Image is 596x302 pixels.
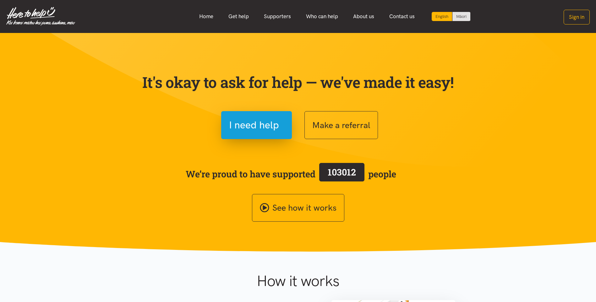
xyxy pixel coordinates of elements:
[141,73,455,91] p: It's okay to ask for help — we've made it easy!
[6,7,75,26] img: Home
[195,272,401,290] h1: How it works
[315,162,368,186] a: 103012
[252,194,344,222] a: See how it works
[192,10,221,23] a: Home
[452,12,470,21] a: Switch to Te Reo Māori
[382,10,422,23] a: Contact us
[298,10,346,23] a: Who can help
[564,10,590,24] button: Sign in
[328,166,356,178] span: 103012
[221,10,256,23] a: Get help
[432,12,452,21] div: Current language
[221,111,292,139] button: I need help
[432,12,471,21] div: Language toggle
[304,111,378,139] button: Make a referral
[256,10,298,23] a: Supporters
[346,10,382,23] a: About us
[186,162,396,186] span: We’re proud to have supported people
[229,117,279,133] span: I need help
